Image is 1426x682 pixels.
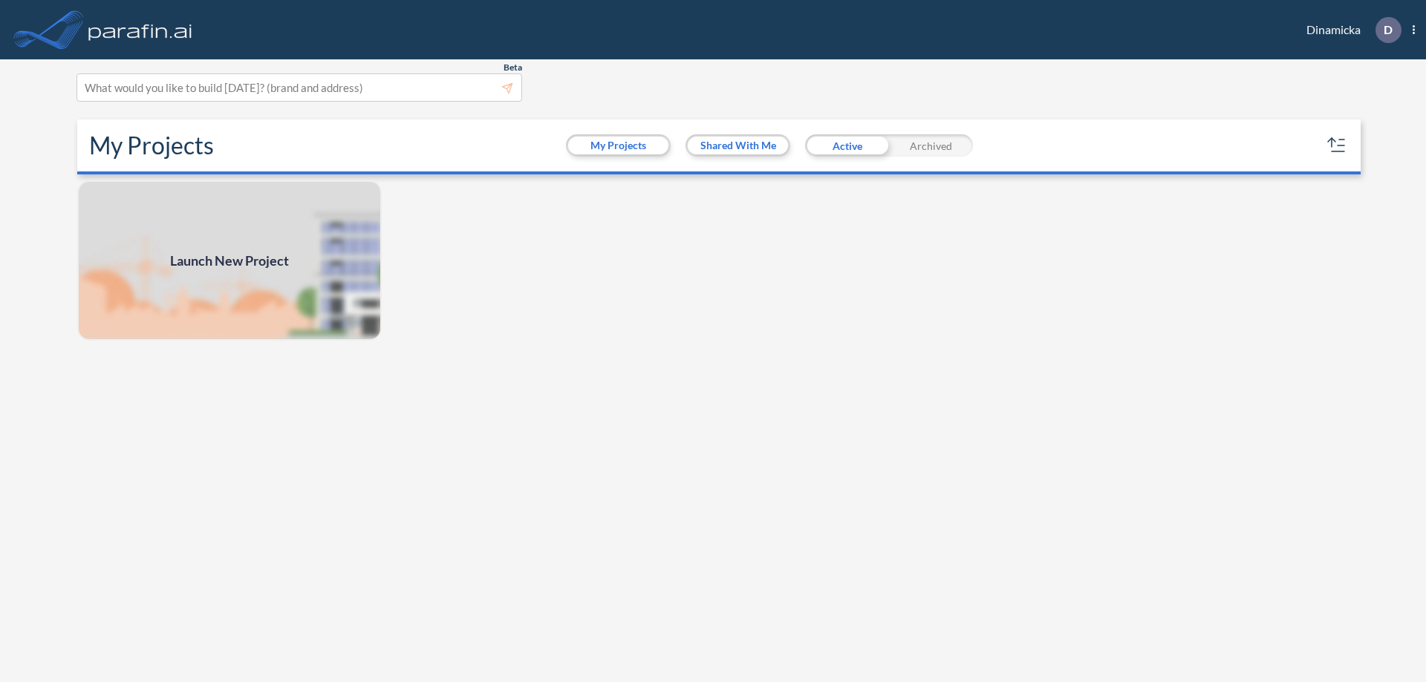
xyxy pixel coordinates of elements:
[1325,134,1349,157] button: sort
[77,180,382,341] img: add
[504,62,522,73] span: Beta
[889,134,973,157] div: Archived
[85,15,195,45] img: logo
[568,137,668,154] button: My Projects
[1284,17,1415,43] div: Dinamicka
[170,251,289,271] span: Launch New Project
[77,180,382,341] a: Launch New Project
[805,134,889,157] div: Active
[688,137,788,154] button: Shared With Me
[89,131,214,160] h2: My Projects
[1384,23,1393,36] p: D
